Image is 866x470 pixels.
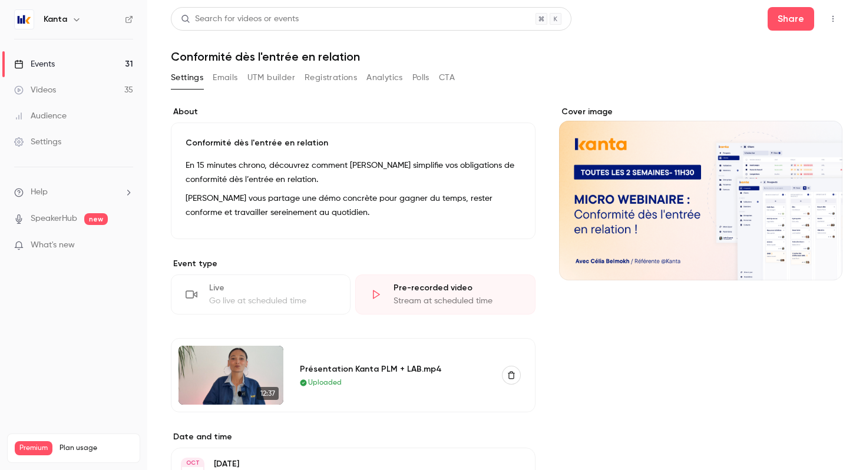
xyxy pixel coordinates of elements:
[394,282,520,294] div: Pre-recorded video
[209,295,336,307] div: Go live at scheduled time
[31,239,75,251] span: What's new
[171,68,203,87] button: Settings
[182,459,203,467] div: OCT
[171,106,536,118] label: About
[186,191,521,220] p: [PERSON_NAME] vous partage une démo concrète pour gagner du temps, rester conforme et travailler ...
[186,137,521,149] p: Conformité dès l'entrée en relation
[247,68,295,87] button: UTM builder
[84,213,108,225] span: new
[14,84,56,96] div: Videos
[171,274,351,315] div: LiveGo live at scheduled time
[171,49,842,64] h1: Conformité dès l'entrée en relation
[60,443,133,453] span: Plan usage
[394,295,520,307] div: Stream at scheduled time
[559,106,842,118] label: Cover image
[257,387,279,400] span: 12:37
[366,68,403,87] button: Analytics
[15,10,34,29] img: Kanta
[768,7,814,31] button: Share
[213,68,237,87] button: Emails
[559,106,842,280] section: Cover image
[209,282,336,294] div: Live
[14,58,55,70] div: Events
[305,68,357,87] button: Registrations
[300,363,488,375] div: Présentation Kanta PLM + LAB.mp4
[31,213,77,225] a: SpeakerHub
[439,68,455,87] button: CTA
[214,458,473,470] p: [DATE]
[412,68,429,87] button: Polls
[171,431,536,443] label: Date and time
[14,186,133,198] li: help-dropdown-opener
[31,186,48,198] span: Help
[15,441,52,455] span: Premium
[14,136,61,148] div: Settings
[186,158,521,187] p: En 15 minutes chrono, découvrez comment [PERSON_NAME] simplifie vos obligations de conformité dès...
[171,258,536,270] p: Event type
[355,274,535,315] div: Pre-recorded videoStream at scheduled time
[14,110,67,122] div: Audience
[181,13,299,25] div: Search for videos or events
[308,378,342,388] span: Uploaded
[44,14,67,25] h6: Kanta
